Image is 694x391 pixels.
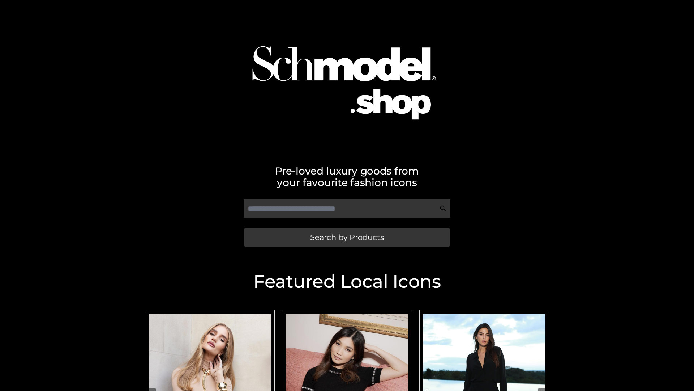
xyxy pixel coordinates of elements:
span: Search by Products [310,234,384,241]
h2: Pre-loved luxury goods from your favourite fashion icons [141,165,553,188]
img: Search Icon [440,205,447,212]
a: Search by Products [244,228,450,247]
h2: Featured Local Icons​ [141,273,553,291]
